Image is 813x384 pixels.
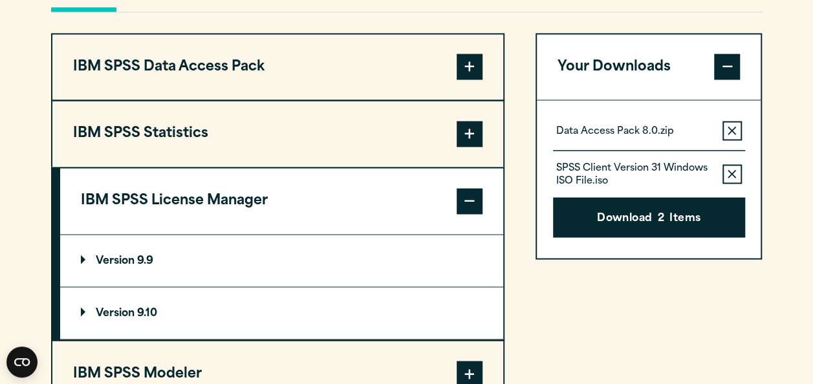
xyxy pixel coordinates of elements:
[6,347,38,378] button: Open CMP widget
[60,234,503,339] div: IBM SPSS License Manager
[52,101,503,167] button: IBM SPSS Statistics
[556,125,674,138] p: Data Access Pack 8.0.zip
[537,100,761,257] div: Your Downloads
[60,168,503,234] button: IBM SPSS License Manager
[60,235,503,286] summary: Version 9.9
[658,210,664,227] span: 2
[553,197,745,237] button: Download2Items
[81,255,153,266] p: Version 9.9
[537,34,761,100] button: Your Downloads
[60,287,503,339] summary: Version 9.10
[81,308,157,318] p: Version 9.10
[52,34,503,100] button: IBM SPSS Data Access Pack
[556,162,712,188] p: SPSS Client Version 31 Windows ISO File.iso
